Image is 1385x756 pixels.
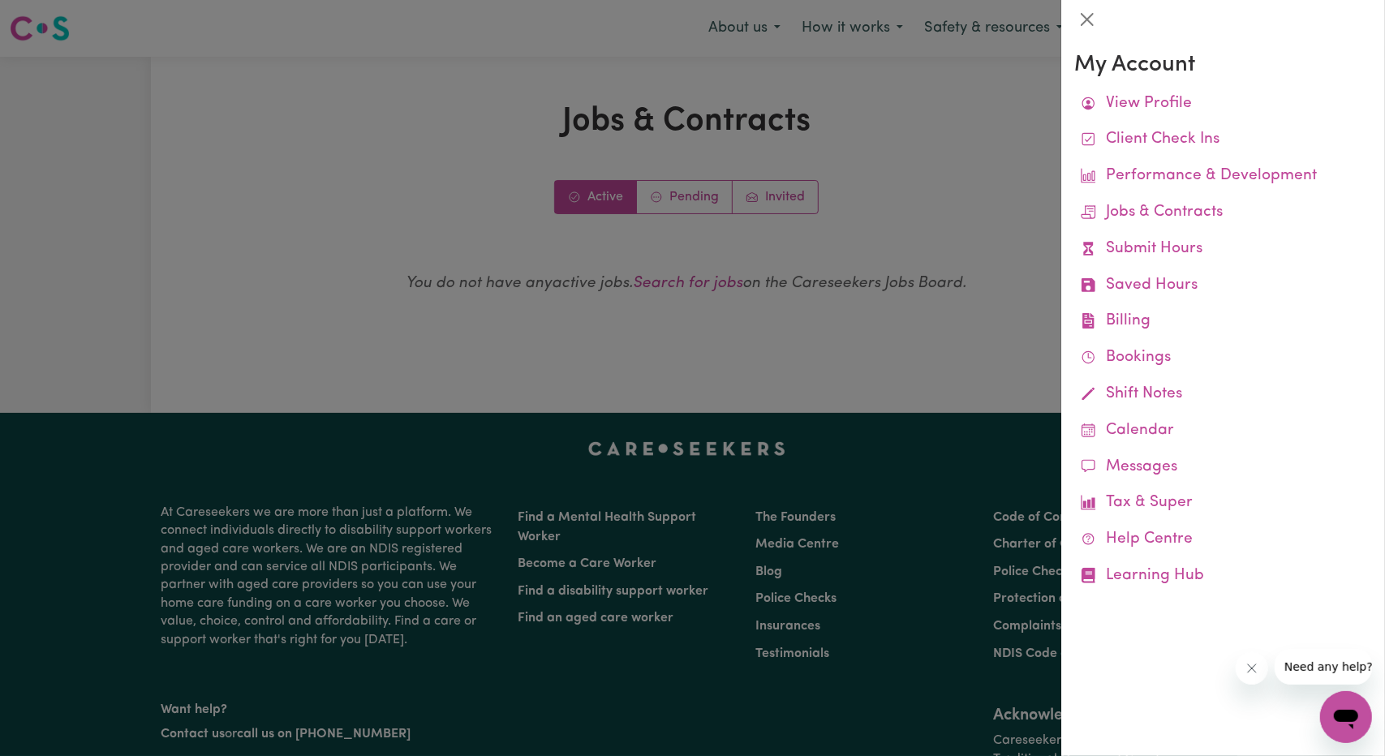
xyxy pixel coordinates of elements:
iframe: Message from company [1275,649,1372,685]
iframe: Button to launch messaging window [1320,691,1372,743]
a: Tax & Super [1074,485,1372,522]
a: Shift Notes [1074,376,1372,413]
a: View Profile [1074,86,1372,122]
a: Billing [1074,303,1372,340]
a: Saved Hours [1074,268,1372,304]
a: Jobs & Contracts [1074,195,1372,231]
a: Messages [1074,449,1372,486]
h3: My Account [1074,52,1372,79]
a: Calendar [1074,413,1372,449]
a: Submit Hours [1074,231,1372,268]
a: Help Centre [1074,522,1372,558]
a: Learning Hub [1074,558,1372,595]
a: Performance & Development [1074,158,1372,195]
a: Client Check Ins [1074,122,1372,158]
iframe: Close message [1236,652,1268,685]
a: Bookings [1074,340,1372,376]
button: Close [1074,6,1100,32]
span: Need any help? [10,11,98,24]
